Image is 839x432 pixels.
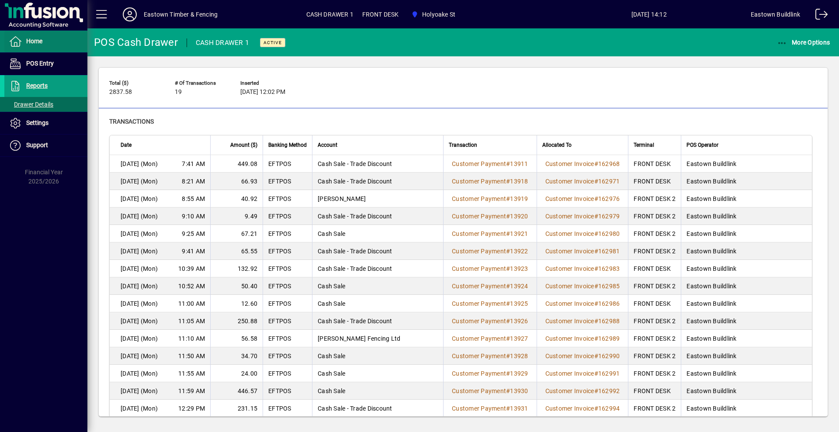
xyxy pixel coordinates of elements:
span: Allocated To [542,140,572,150]
td: Eastown Buildlink [681,260,812,277]
span: # [594,353,598,359]
td: 24.00 [210,365,263,382]
span: 162983 [598,265,620,272]
td: FRONT DESK 2 [628,400,681,417]
span: 9:41 AM [182,247,205,256]
span: Date [121,140,132,150]
span: Customer Payment [452,405,506,412]
span: 11:00 AM [178,299,205,308]
span: POS Operator [686,140,718,150]
span: Customer Invoice [545,265,594,272]
td: FRONT DESK 2 [628,330,681,347]
a: Settings [4,112,87,134]
td: EFTPOS [263,330,312,347]
span: # [506,248,510,255]
span: Customer Invoice [545,387,594,394]
span: Customer Invoice [545,283,594,290]
span: Customer Invoice [545,230,594,237]
span: 11:10 AM [178,334,205,343]
td: EFTPOS [263,382,312,400]
a: Customer Payment#13918 [449,176,531,186]
span: [DATE] (Mon) [121,404,158,413]
span: # [506,265,510,272]
td: Eastown Buildlink [681,190,812,207]
a: Customer Payment#13911 [449,159,531,169]
td: FRONT DESK 2 [628,365,681,382]
span: Customer Invoice [545,353,594,359]
span: # [594,405,598,412]
td: FRONT DESK [628,382,681,400]
a: Customer Invoice#162980 [542,229,623,238]
span: # [506,370,510,377]
span: 11:59 AM [178,387,205,395]
span: # [594,178,598,185]
span: 9:25 AM [182,229,205,238]
span: [DATE] (Mon) [121,229,158,238]
span: # [594,387,598,394]
span: 13926 [510,318,528,325]
td: Cash Sale - Trade Discount [312,173,443,190]
td: FRONT DESK 2 [628,207,681,225]
a: Customer Invoice#162979 [542,211,623,221]
span: Customer Payment [452,335,506,342]
span: 10:52 AM [178,282,205,290]
span: 162986 [598,300,620,307]
a: Customer Payment#13924 [449,281,531,291]
td: EFTPOS [263,242,312,260]
span: [DATE] (Mon) [121,369,158,378]
span: # [594,160,598,167]
span: 13928 [510,353,528,359]
a: Customer Payment#13925 [449,299,531,308]
span: POS Entry [26,60,54,67]
span: Customer Payment [452,195,506,202]
a: Customer Payment#13927 [449,334,531,343]
button: Profile [116,7,144,22]
td: Cash Sale - Trade Discount [312,242,443,260]
span: Home [26,38,42,45]
span: # [506,318,510,325]
span: 162994 [598,405,620,412]
span: Customer Payment [452,318,506,325]
span: 19 [175,89,182,96]
a: Customer Payment#13919 [449,194,531,204]
span: 162971 [598,178,620,185]
span: # [594,318,598,325]
td: EFTPOS [263,190,312,207]
td: Cash Sale - Trade Discount [312,155,443,173]
span: # [594,335,598,342]
td: Cash Sale - Trade Discount [312,207,443,225]
a: Home [4,31,87,52]
td: Cash Sale [312,365,443,382]
span: CASH DRAWER 1 [306,7,354,21]
span: Drawer Details [9,101,53,108]
span: Holyoake St [422,7,455,21]
span: [DATE] 12:02 PM [240,89,285,96]
td: EFTPOS [263,155,312,173]
span: # [506,353,510,359]
td: 132.92 [210,260,263,277]
span: [DATE] 14:12 [547,7,751,21]
span: 2837.58 [109,89,132,96]
a: Customer Invoice#162992 [542,386,623,396]
span: # [594,248,598,255]
span: # [594,300,598,307]
span: Total ($) [109,80,162,86]
span: [DATE] (Mon) [121,212,158,221]
td: Cash Sale [312,277,443,295]
span: 162979 [598,213,620,220]
span: 13931 [510,405,528,412]
span: Customer Payment [452,213,506,220]
span: # [506,230,510,237]
td: FRONT DESK 2 [628,225,681,242]
a: Customer Payment#13923 [449,264,531,273]
span: Customer Invoice [545,160,594,167]
span: # [506,160,510,167]
span: 162980 [598,230,620,237]
span: # [506,300,510,307]
td: FRONT DESK 2 [628,242,681,260]
span: # [594,283,598,290]
span: [DATE] (Mon) [121,194,158,203]
td: Cash Sale - Trade Discount [312,312,443,330]
a: Logout [809,2,828,30]
td: Eastown Buildlink [681,295,812,312]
